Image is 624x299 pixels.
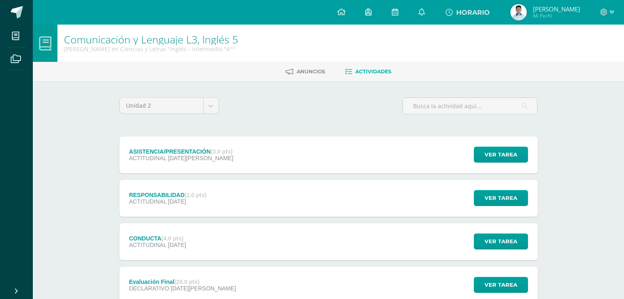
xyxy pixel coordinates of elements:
[129,235,186,242] div: CONDUCTA
[456,9,490,16] span: HORARIO
[64,45,238,53] div: Quinto Bachillerato en Ciencias y Letras 'Inglés - Intermedio "A"'
[129,148,233,155] div: ASISTENCIA/PRESENTACIÓN
[174,279,199,285] strong: (20.0 pts)
[126,98,197,113] span: Unidad 2
[185,192,207,198] strong: (2.0 pts)
[485,277,517,292] span: Ver tarea
[286,65,325,78] a: Anuncios
[168,198,186,205] span: [DATE]
[168,155,233,161] span: [DATE][PERSON_NAME]
[474,233,528,249] button: Ver tarea
[129,285,169,292] span: DECLARATIVO
[485,147,517,162] span: Ver tarea
[129,242,166,248] span: ACTITUDINAL
[120,98,219,113] a: Unidad 2
[533,5,580,13] span: [PERSON_NAME]
[474,147,528,163] button: Ver tarea
[210,148,233,155] strong: (3.0 pts)
[533,12,580,19] span: Mi Perfil
[510,4,527,20] img: c51e7016b353f50c1cab39c14649eb89.png
[168,242,186,248] span: [DATE]
[129,155,166,161] span: ACTITUDINAL
[64,34,238,45] h1: Comunicación y Lenguaje L3, Inglés 5
[474,190,528,206] button: Ver tarea
[355,68,391,75] span: Actividades
[297,68,325,75] span: Anuncios
[474,277,528,293] button: Ver tarea
[403,98,537,114] input: Busca la actividad aquí...
[129,279,236,285] div: Evaluación Final
[161,235,183,242] strong: (4.0 pts)
[64,32,238,46] a: Comunicación y Lenguaje L3, Inglés 5
[485,234,517,249] span: Ver tarea
[171,285,236,292] span: [DATE][PERSON_NAME]
[129,198,166,205] span: ACTITUDINAL
[129,192,206,198] div: RESPONSABILIDAD
[345,65,391,78] a: Actividades
[485,190,517,206] span: Ver tarea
